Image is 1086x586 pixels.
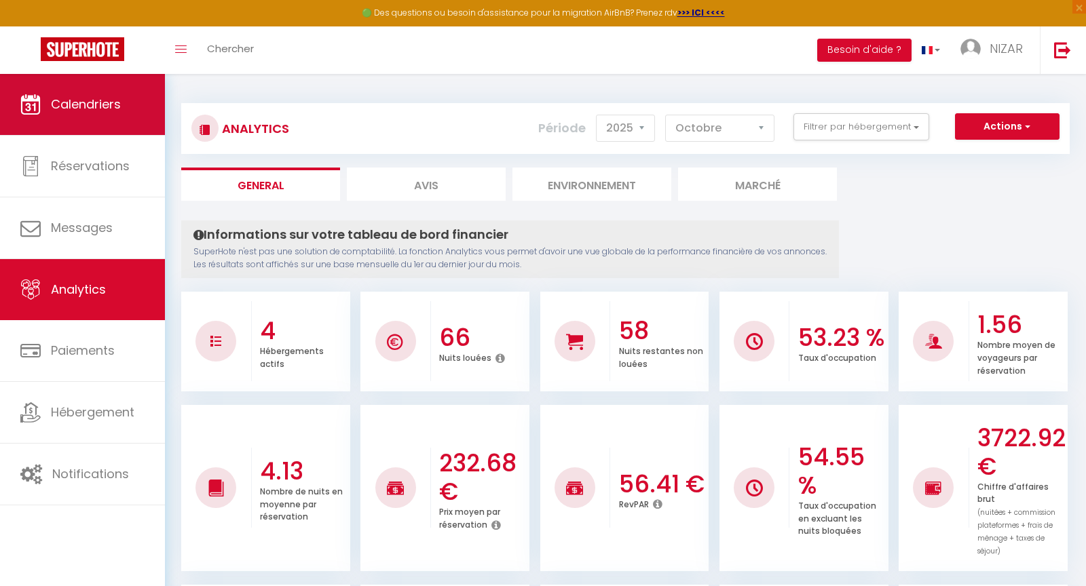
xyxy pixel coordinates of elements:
[439,349,491,364] p: Nuits louées
[197,26,264,74] a: Chercher
[677,7,725,18] a: >>> ICI <<<<
[798,497,876,537] p: Taux d'occupation en excluant les nuits bloquées
[950,26,1040,74] a: ... NIZAR
[960,39,981,59] img: ...
[793,113,929,140] button: Filtrer par hébergement
[512,168,671,201] li: Environnement
[977,424,1064,481] h3: 3722.92 €
[798,324,885,352] h3: 53.23 %
[439,324,526,352] h3: 66
[619,496,649,510] p: RevPAR
[619,470,706,499] h3: 56.41 €
[193,246,827,271] p: SuperHote n'est pas une solution de comptabilité. La fonction Analytics vous permet d'avoir une v...
[41,37,124,61] img: Super Booking
[746,480,763,496] img: NO IMAGE
[181,168,340,201] li: General
[207,41,254,56] span: Chercher
[1054,41,1071,58] img: logout
[260,343,324,370] p: Hébergements actifs
[347,168,506,201] li: Avis
[817,39,912,62] button: Besoin d'aide ?
[51,219,113,236] span: Messages
[52,465,129,482] span: Notifications
[977,478,1055,556] p: Chiffre d'affaires brut
[619,317,706,345] h3: 58
[977,311,1064,339] h3: 1.56
[51,342,115,359] span: Paiements
[260,457,347,486] h3: 4.13
[260,317,347,345] h3: 4
[51,404,134,421] span: Hébergement
[977,336,1055,376] p: Nombre moyen de voyageurs par réservation
[977,507,1055,556] span: (nuitées + commission plateformes + frais de ménage + taxes de séjour)
[51,281,106,298] span: Analytics
[798,443,885,500] h3: 54.55 %
[538,113,586,143] label: Période
[210,336,221,347] img: NO IMAGE
[439,449,526,506] h3: 232.68 €
[678,168,837,201] li: Marché
[439,503,500,530] p: Prix moyen par réservation
[990,40,1023,57] span: NIZAR
[193,227,827,242] h4: Informations sur votre tableau de bord financier
[925,480,942,496] img: NO IMAGE
[955,113,1060,140] button: Actions
[219,113,289,144] h3: Analytics
[260,483,343,523] p: Nombre de nuits en moyenne par réservation
[619,343,703,370] p: Nuits restantes non louées
[51,96,121,113] span: Calendriers
[798,349,876,364] p: Taux d'occupation
[51,157,130,174] span: Réservations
